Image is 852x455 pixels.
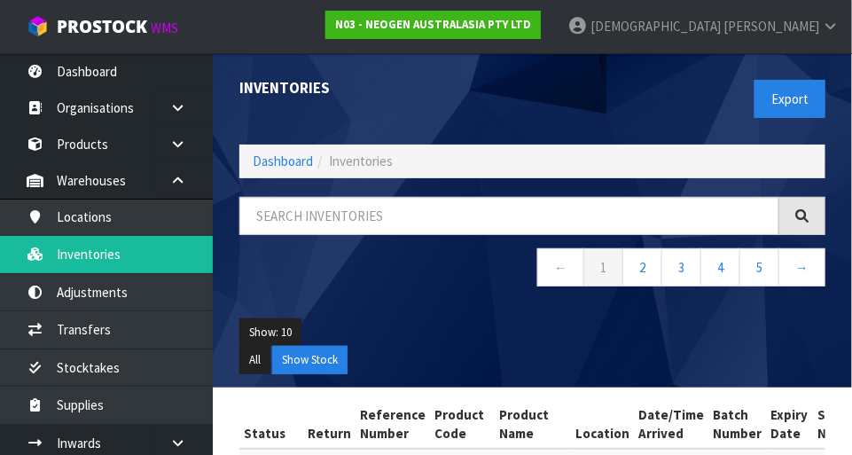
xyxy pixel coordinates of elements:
[709,401,767,449] th: Batch Number
[590,18,721,35] span: [DEMOGRAPHIC_DATA]
[239,197,779,235] input: Search inventories
[325,11,541,39] a: N03 - NEOGEN AUSTRALASIA PTY LTD
[239,248,825,292] nav: Page navigation
[335,17,531,32] strong: N03 - NEOGEN AUSTRALASIA PTY LTD
[778,248,825,286] a: →
[239,80,520,97] h1: Inventories
[496,401,572,449] th: Product Name
[622,248,662,286] a: 2
[304,401,356,449] th: Return
[356,401,431,449] th: Reference Number
[661,248,701,286] a: 3
[239,346,270,374] button: All
[431,401,496,449] th: Product Code
[767,401,814,449] th: Expiry Date
[739,248,779,286] a: 5
[583,248,623,286] a: 1
[329,153,393,169] span: Inventories
[700,248,740,286] a: 4
[151,20,178,36] small: WMS
[272,346,348,374] button: Show Stock
[754,80,825,118] button: Export
[723,18,819,35] span: [PERSON_NAME]
[253,153,313,169] a: Dashboard
[239,318,301,347] button: Show: 10
[239,401,304,449] th: Status
[635,401,709,449] th: Date/Time Arrived
[572,401,635,449] th: Location
[537,248,584,286] a: ←
[27,15,49,37] img: cube-alt.png
[57,15,147,38] span: ProStock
